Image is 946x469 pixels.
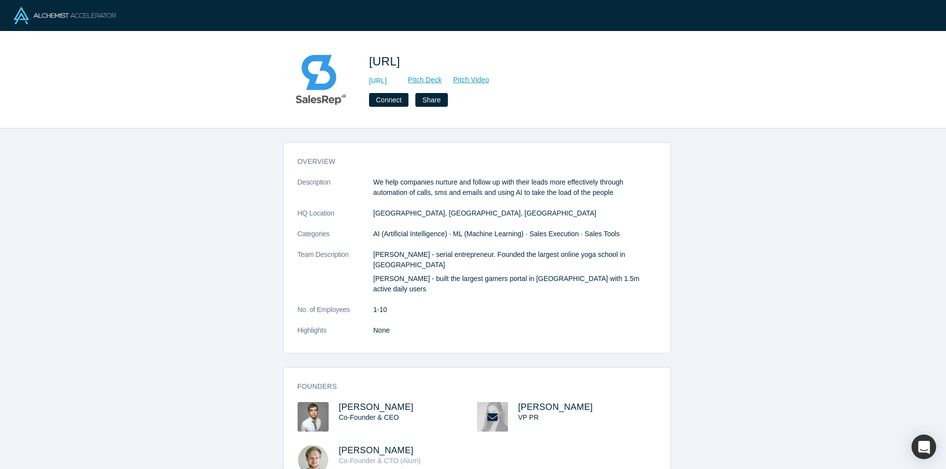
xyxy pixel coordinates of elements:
[373,274,656,294] p: [PERSON_NAME] - built the largest gamers portal in [GEOGRAPHIC_DATA] with 1.5m active daily users
[298,402,329,432] img: Dmitri Kozhevnikov's Profile Image
[442,74,490,86] a: Pitch Video
[298,325,373,346] dt: Highlights
[373,177,656,198] p: We help companies nurture and follow up with their leads more effectively through automation of c...
[373,305,656,315] dd: 1-10
[339,413,399,421] span: Co-Founder & CEO
[339,445,414,455] a: [PERSON_NAME]
[373,325,656,336] p: None
[415,93,447,107] button: Share
[298,250,373,305] dt: Team Description
[369,93,408,107] button: Connect
[518,413,539,421] span: VP PR
[298,177,373,208] dt: Description
[298,305,373,325] dt: No. of Employees
[339,402,414,412] a: [PERSON_NAME]
[298,381,642,392] h3: Founders
[369,55,404,68] span: [URL]
[518,402,593,412] a: [PERSON_NAME]
[286,45,355,114] img: SalesRep.ai's Logo
[339,457,421,465] span: Co-Founder & CTO (Alum)
[373,250,656,270] p: [PERSON_NAME] - serial entrepreneur. Founded the largest online yoga school in [GEOGRAPHIC_DATA]
[373,230,620,238] span: AI (Artificial Intelligence) · ML (Machine Learning) · Sales Execution · Sales Tools
[14,7,116,24] img: Alchemist Logo
[397,74,442,86] a: Pitch Deck
[298,156,642,167] h3: overview
[298,229,373,250] dt: Categories
[369,76,387,86] a: [URL]
[298,208,373,229] dt: HQ Location
[373,208,656,219] dd: [GEOGRAPHIC_DATA], [GEOGRAPHIC_DATA], [GEOGRAPHIC_DATA]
